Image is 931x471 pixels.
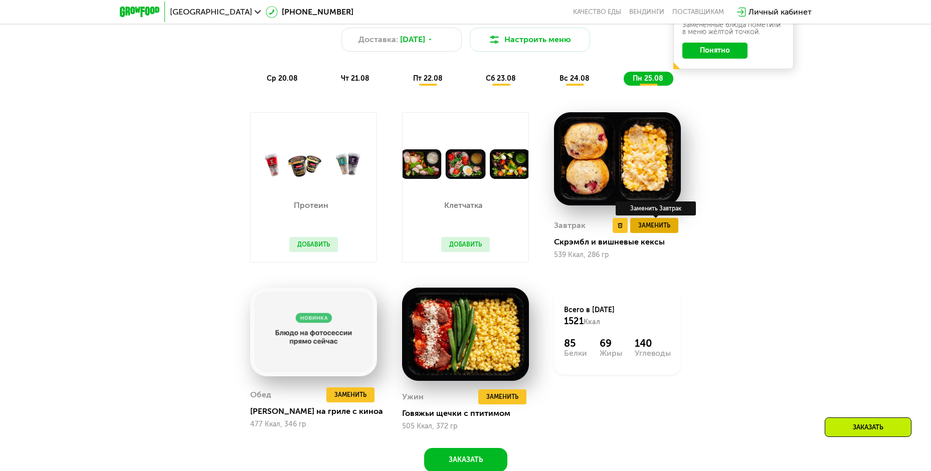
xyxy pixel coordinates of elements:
[600,337,622,349] div: 69
[584,318,600,326] span: Ккал
[470,28,590,52] button: Настроить меню
[400,34,425,46] span: [DATE]
[573,8,621,16] a: Качество еды
[560,74,590,83] span: вс 24.08
[825,417,911,437] div: Заказать
[441,237,490,252] button: Добавить
[266,6,353,18] a: [PHONE_NUMBER]
[486,392,518,402] span: Заменить
[267,74,298,83] span: ср 20.08
[749,6,812,18] div: Личный кабинет
[250,387,271,402] div: Обед
[250,406,385,416] div: [PERSON_NAME] на гриле с киноа
[289,201,333,209] p: Протеин
[638,220,670,230] span: Заменить
[402,422,529,430] div: 505 Ккал, 372 гр
[564,316,584,327] span: 1521
[441,201,485,209] p: Клетчатка
[554,218,586,233] div: Завтрак
[672,8,724,16] div: поставщикам
[630,218,678,233] button: Заменить
[326,387,375,402] button: Заменить
[554,251,681,259] div: 539 Ккал, 286 гр
[341,74,369,83] span: чт 21.08
[554,237,689,247] div: Скрэмбл и вишневые кексы
[478,389,526,404] button: Заменить
[629,8,664,16] a: Вендинги
[413,74,443,83] span: пт 22.08
[334,390,366,400] span: Заменить
[600,349,622,357] div: Жиры
[564,305,671,327] div: Всего в [DATE]
[170,8,252,16] span: [GEOGRAPHIC_DATA]
[682,22,785,36] div: Заменённые блюда пометили в меню жёлтой точкой.
[486,74,516,83] span: сб 23.08
[635,337,671,349] div: 140
[682,43,748,59] button: Понятно
[564,337,587,349] div: 85
[289,237,338,252] button: Добавить
[633,74,663,83] span: пн 25.08
[635,349,671,357] div: Углеводы
[402,408,537,418] div: Говяжьи щечки с птитимом
[564,349,587,357] div: Белки
[616,201,696,215] div: Заменить Завтрак
[402,389,424,404] div: Ужин
[250,420,377,428] div: 477 Ккал, 346 гр
[358,34,398,46] span: Доставка:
